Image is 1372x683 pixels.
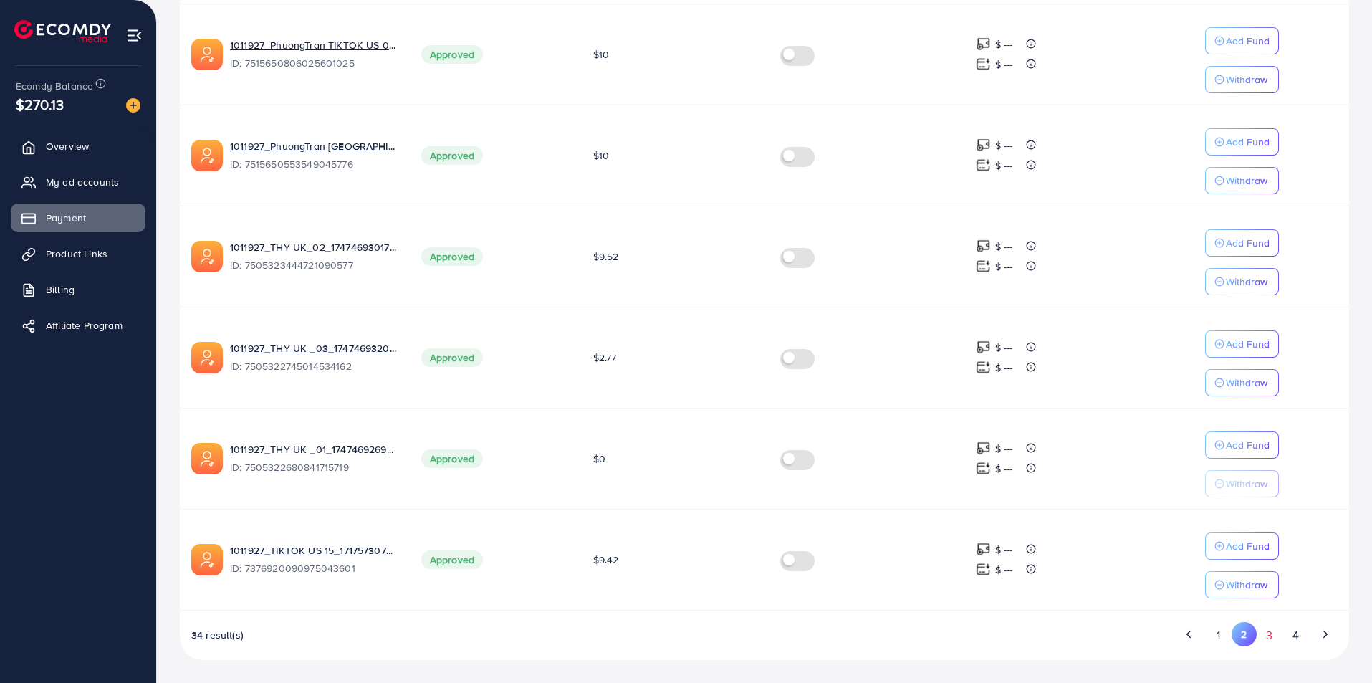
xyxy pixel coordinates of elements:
[191,628,244,642] span: 34 result(s)
[1226,172,1267,189] p: Withdraw
[1257,622,1282,649] button: Go to page 3
[191,140,223,171] img: ic-ads-acc.e4c84228.svg
[1226,335,1270,353] p: Add Fund
[11,275,145,304] a: Billing
[191,443,223,474] img: ic-ads-acc.e4c84228.svg
[1205,66,1279,93] button: Withdraw
[46,175,119,189] span: My ad accounts
[1205,431,1279,459] button: Add Fund
[1205,470,1279,497] button: Withdraw
[11,132,145,161] a: Overview
[995,541,1013,558] p: $ ---
[46,282,75,297] span: Billing
[593,148,609,163] span: $10
[593,452,605,466] span: $0
[1205,268,1279,295] button: Withdraw
[191,241,223,272] img: ic-ads-acc.e4c84228.svg
[1311,618,1361,672] iframe: Chat
[1226,133,1270,151] p: Add Fund
[421,550,483,569] span: Approved
[191,544,223,575] img: ic-ads-acc.e4c84228.svg
[230,359,398,373] span: ID: 7505322745014534162
[995,56,1013,73] p: $ ---
[191,39,223,70] img: ic-ads-acc.e4c84228.svg
[421,348,483,367] span: Approved
[995,36,1013,53] p: $ ---
[1176,622,1338,649] ul: Pagination
[46,211,86,225] span: Payment
[1226,576,1267,593] p: Withdraw
[230,460,398,474] span: ID: 7505322680841715719
[976,441,991,456] img: top-up amount
[421,449,483,468] span: Approved
[11,239,145,268] a: Product Links
[1205,27,1279,54] button: Add Fund
[995,137,1013,154] p: $ ---
[593,249,619,264] span: $9.52
[230,157,398,171] span: ID: 7515650553549045776
[995,238,1013,255] p: $ ---
[1226,538,1270,555] p: Add Fund
[1226,475,1267,492] p: Withdraw
[1205,571,1279,598] button: Withdraw
[976,259,991,274] img: top-up amount
[230,240,398,273] div: <span class='underline'>1011927_THY UK_02_1747469301766</span></br>7505323444721090577
[230,341,398,374] div: <span class='underline'>1011927_THY UK _03_1747469320630</span></br>7505322745014534162
[1205,128,1279,156] button: Add Fund
[230,139,398,172] div: <span class='underline'>1011927_PhuongTran UK 01_1749873767691</span></br>7515650553549045776
[230,442,398,457] a: 1011927_THY UK _01_1747469269682
[1226,32,1270,49] p: Add Fund
[976,239,991,254] img: top-up amount
[995,339,1013,356] p: $ ---
[995,440,1013,457] p: $ ---
[995,258,1013,275] p: $ ---
[593,47,609,62] span: $10
[46,139,89,153] span: Overview
[126,27,143,44] img: menu
[976,57,991,72] img: top-up amount
[1205,369,1279,396] button: Withdraw
[976,542,991,557] img: top-up amount
[230,139,398,153] a: 1011927_PhuongTran [GEOGRAPHIC_DATA] 01_1749873767691
[976,562,991,577] img: top-up amount
[1205,167,1279,194] button: Withdraw
[1205,330,1279,358] button: Add Fund
[976,37,991,52] img: top-up amount
[1205,532,1279,560] button: Add Fund
[126,98,140,113] img: image
[1282,622,1308,649] button: Go to page 4
[46,318,123,333] span: Affiliate Program
[995,359,1013,376] p: $ ---
[995,561,1013,578] p: $ ---
[230,258,398,272] span: ID: 7505323444721090577
[976,138,991,153] img: top-up amount
[230,561,398,575] span: ID: 7376920090975043601
[421,146,483,165] span: Approved
[976,340,991,355] img: top-up amount
[593,553,619,567] span: $9.42
[11,168,145,196] a: My ad accounts
[1206,622,1231,649] button: Go to page 1
[191,342,223,373] img: ic-ads-acc.e4c84228.svg
[14,20,111,42] img: logo
[16,79,93,93] span: Ecomdy Balance
[230,543,398,558] a: 1011927_TIKTOK US 15_1717573074347
[976,360,991,375] img: top-up amount
[1226,436,1270,454] p: Add Fund
[1226,234,1270,252] p: Add Fund
[11,204,145,232] a: Payment
[593,350,617,365] span: $2.77
[46,247,107,261] span: Product Links
[421,247,483,266] span: Approved
[230,56,398,70] span: ID: 7515650806025601025
[16,94,64,115] span: $270.13
[230,38,398,71] div: <span class='underline'>1011927_PhuongTran TIKTOK US 01_1749873828056</span></br>7515650806025601025
[1205,229,1279,257] button: Add Fund
[1232,622,1257,646] button: Go to page 2
[230,442,398,475] div: <span class='underline'>1011927_THY UK _01_1747469269682</span></br>7505322680841715719
[995,157,1013,174] p: $ ---
[1226,273,1267,290] p: Withdraw
[230,341,398,355] a: 1011927_THY UK _03_1747469320630
[230,543,398,576] div: <span class='underline'>1011927_TIKTOK US 15_1717573074347</span></br>7376920090975043601
[1226,71,1267,88] p: Withdraw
